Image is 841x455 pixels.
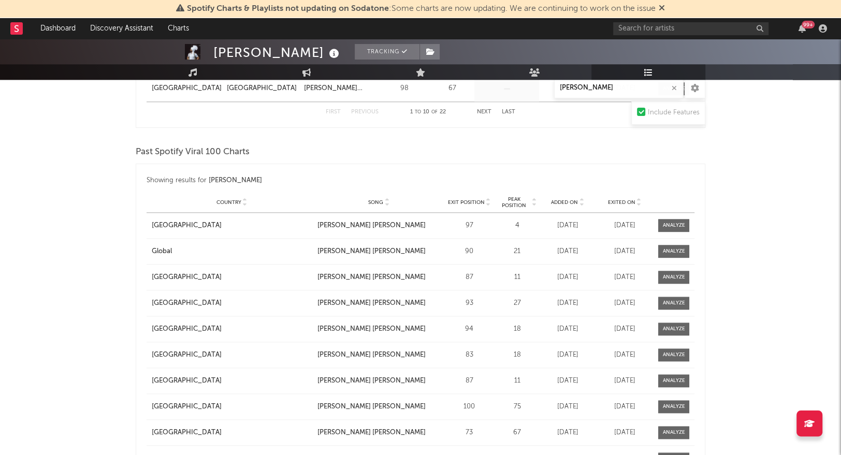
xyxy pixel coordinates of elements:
[317,402,426,412] div: [PERSON_NAME] [PERSON_NAME]
[317,376,426,386] div: [PERSON_NAME] [PERSON_NAME]
[799,24,806,33] button: 99+
[368,199,383,206] span: Song
[317,221,426,231] div: [PERSON_NAME] [PERSON_NAME]
[599,402,650,412] div: [DATE]
[351,109,379,115] button: Previous
[317,428,426,438] div: [PERSON_NAME] [PERSON_NAME]
[317,246,441,257] a: [PERSON_NAME] [PERSON_NAME]
[152,221,312,231] a: [GEOGRAPHIC_DATA]
[659,5,665,13] span: Dismiss
[446,272,492,283] div: 87
[542,324,593,334] div: [DATE]
[152,272,312,283] a: [GEOGRAPHIC_DATA]
[399,106,456,119] div: 1 10 22
[152,324,312,334] a: [GEOGRAPHIC_DATA]
[317,298,441,309] a: [PERSON_NAME] [PERSON_NAME]
[381,83,428,94] div: 98
[187,5,656,13] span: : Some charts are now updating. We are continuing to work on the issue
[599,428,650,438] div: [DATE]
[317,221,441,231] a: [PERSON_NAME] [PERSON_NAME]
[317,298,426,309] div: [PERSON_NAME] [PERSON_NAME]
[542,272,593,283] div: [DATE]
[147,174,421,187] div: Showing results for
[599,298,650,309] div: [DATE]
[542,402,593,412] div: [DATE]
[498,324,536,334] div: 18
[446,246,492,257] div: 90
[317,324,441,334] a: [PERSON_NAME] [PERSON_NAME]
[648,107,700,119] div: Include Features
[227,83,299,94] a: [GEOGRAPHIC_DATA]
[498,272,536,283] div: 11
[599,246,650,257] div: [DATE]
[152,298,312,309] a: [GEOGRAPHIC_DATA]
[498,402,536,412] div: 75
[317,324,426,334] div: [PERSON_NAME] [PERSON_NAME]
[152,402,312,412] a: [GEOGRAPHIC_DATA]
[446,350,492,360] div: 83
[317,272,441,283] a: [PERSON_NAME] [PERSON_NAME]
[498,298,536,309] div: 27
[498,428,536,438] div: 67
[542,376,593,386] div: [DATE]
[152,246,172,257] div: Global
[477,109,491,115] button: Next
[33,18,83,39] a: Dashboard
[433,83,472,94] div: 67
[446,298,492,309] div: 93
[431,110,438,114] span: of
[152,376,312,386] a: [GEOGRAPHIC_DATA]
[317,350,426,360] div: [PERSON_NAME] [PERSON_NAME]
[152,428,222,438] div: [GEOGRAPHIC_DATA]
[152,350,312,360] a: [GEOGRAPHIC_DATA]
[446,376,492,386] div: 87
[498,246,536,257] div: 21
[152,324,222,334] div: [GEOGRAPHIC_DATA]
[498,221,536,231] div: 4
[542,83,593,94] div: [DATE]
[542,246,593,257] div: [DATE]
[551,199,578,206] span: Added On
[152,272,222,283] div: [GEOGRAPHIC_DATA]
[599,324,650,334] div: [DATE]
[152,428,312,438] a: [GEOGRAPHIC_DATA]
[317,272,426,283] div: [PERSON_NAME] [PERSON_NAME]
[317,428,441,438] a: [PERSON_NAME] [PERSON_NAME]
[498,350,536,360] div: 18
[152,376,222,386] div: [GEOGRAPHIC_DATA]
[599,221,650,231] div: [DATE]
[446,221,492,231] div: 97
[554,78,684,98] input: Search Playlists/Charts
[326,109,341,115] button: First
[209,174,262,187] div: [PERSON_NAME]
[608,199,635,206] span: Exited On
[152,221,222,231] div: [GEOGRAPHIC_DATA]
[317,376,441,386] a: [PERSON_NAME] [PERSON_NAME]
[136,146,250,158] span: Past Spotify Viral 100 Charts
[187,5,389,13] span: Spotify Charts & Playlists not updating on Sodatone
[446,324,492,334] div: 94
[802,21,815,28] div: 99 +
[152,350,222,360] div: [GEOGRAPHIC_DATA]
[448,199,485,206] span: Exit Position
[161,18,196,39] a: Charts
[542,221,593,231] div: [DATE]
[83,18,161,39] a: Discovery Assistant
[613,22,769,35] input: Search for artists
[317,402,441,412] a: [PERSON_NAME] [PERSON_NAME]
[216,199,241,206] span: Country
[152,402,222,412] div: [GEOGRAPHIC_DATA]
[152,83,222,94] a: [GEOGRAPHIC_DATA]
[498,376,536,386] div: 11
[415,110,421,114] span: to
[542,428,593,438] div: [DATE]
[152,246,312,257] a: Global
[498,196,530,209] span: Peak Position
[304,83,376,94] a: [PERSON_NAME] [PERSON_NAME]
[446,428,492,438] div: 73
[446,402,492,412] div: 100
[599,350,650,360] div: [DATE]
[317,350,441,360] a: [PERSON_NAME] [PERSON_NAME]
